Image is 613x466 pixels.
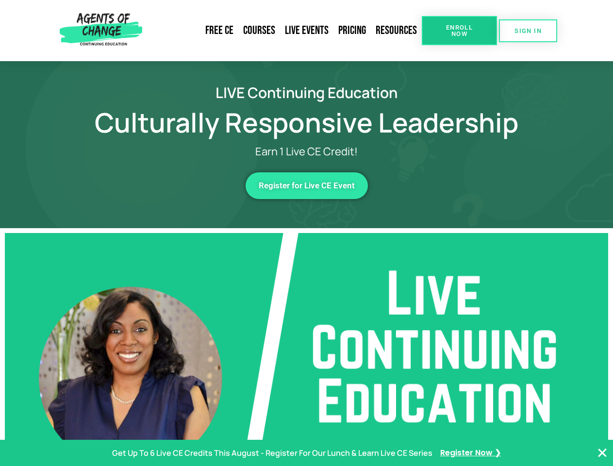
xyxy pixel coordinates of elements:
span: SIGN IN [514,28,542,34]
a: Free CE [200,19,238,42]
a: Courses [238,19,280,42]
nav: Menu [146,19,422,42]
a: Resources [371,19,422,42]
p: Get Up To 6 Live CE Credits This August - Register For Our Lunch & Learn Live CE Series [112,446,432,460]
h2: LIVE Continuing Education [30,85,583,100]
p: Earn 1 Live CE Credit! [69,146,545,158]
button: Close Banner [596,447,608,459]
a: Register for Live CE Event [246,172,368,199]
a: Live Events [280,19,333,42]
h1: Culturally Responsive Leadership [30,109,583,136]
a: Enroll Now [422,16,497,45]
a: SIGN IN [499,19,557,42]
a: Pricing [333,19,371,42]
a: Register Now ❯ [440,446,501,460]
span: Enroll Now [437,24,481,37]
span: Register for Live CE Event [259,182,355,190]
